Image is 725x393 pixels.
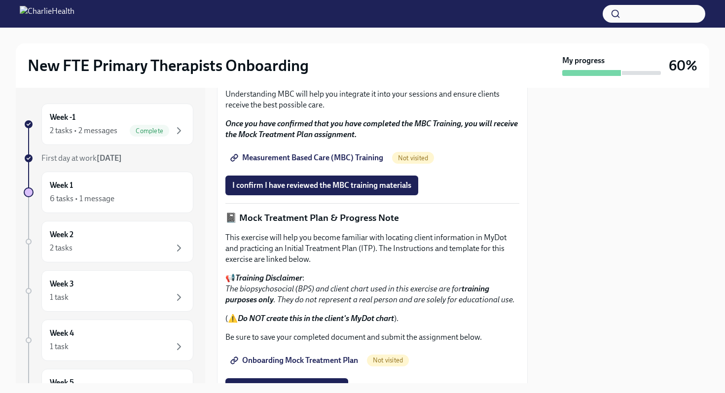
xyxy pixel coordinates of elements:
span: Measurement Based Care (MBC) Training [232,153,383,163]
p: 📢 : [225,273,519,305]
strong: Do NOT create this in the client's MyDot chart [238,314,394,323]
a: Week -12 tasks • 2 messagesComplete [24,104,193,145]
h6: Week 3 [50,279,74,289]
h3: 60% [669,57,697,74]
strong: My progress [562,55,605,66]
h6: Week 5 [50,377,74,388]
a: Week 41 task [24,320,193,361]
a: Measurement Based Care (MBC) Training [225,148,390,168]
p: This exercise will help you become familiar with locating client information in MyDot and practic... [225,232,519,265]
div: 2 tasks [50,243,72,253]
a: Week 22 tasks [24,221,193,262]
h6: Week 2 [50,229,73,240]
em: The biopsychosocial (BPS) and client chart used in this exercise are for . They do not represent ... [225,284,515,304]
h6: Week -1 [50,112,75,123]
div: 1 task [50,341,69,352]
img: CharlieHealth [20,6,74,22]
div: 6 tasks • 1 message [50,193,114,204]
span: Not visited [367,357,409,364]
a: Onboarding Mock Treatment Plan [225,351,365,370]
a: Week 31 task [24,270,193,312]
strong: training purposes only [225,284,489,304]
span: First day at work [41,153,122,163]
p: Be sure to save your completed document and submit the assignment below. [225,332,519,343]
strong: [DATE] [97,153,122,163]
a: Week 16 tasks • 1 message [24,172,193,213]
span: Not visited [392,154,434,162]
span: Onboarding Mock Treatment Plan [232,356,358,365]
div: 2 tasks • 2 messages [50,125,117,136]
div: 1 task [50,292,69,303]
h6: Week 4 [50,328,74,339]
h2: New FTE Primary Therapists Onboarding [28,56,309,75]
span: Complete [130,127,169,135]
p: 📓 Mock Treatment Plan & Progress Note [225,212,519,224]
strong: Training Disclaimer [235,273,302,283]
p: Understanding MBC will help you integrate it into your sessions and ensure clients receive the be... [225,89,519,110]
button: I confirm I have reviewed the MBC training materials [225,176,418,195]
h6: Week 1 [50,180,73,191]
p: (⚠️ ). [225,313,519,324]
span: Upload Mock Treatment Plan [232,383,341,393]
span: I confirm I have reviewed the MBC training materials [232,180,411,190]
strong: Once you have confirmed that you have completed the MBC Training, you will receive the Mock Treat... [225,119,518,139]
a: First day at work[DATE] [24,153,193,164]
